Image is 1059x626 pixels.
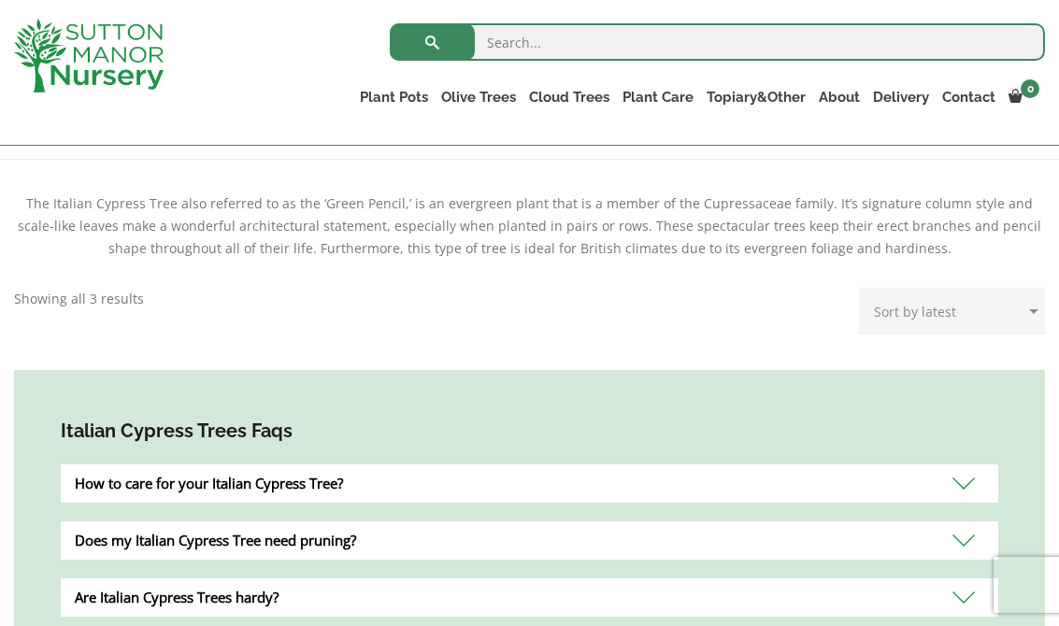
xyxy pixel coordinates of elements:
[859,288,1045,334] select: Shop order
[390,23,1045,61] input: Search...
[14,19,164,92] img: logo
[1002,84,1045,110] a: 0
[353,84,435,110] a: Plant Pots
[1021,79,1039,98] span: 0
[435,84,522,110] a: Olive Trees
[522,84,616,110] a: Cloud Trees
[700,84,812,110] a: Topiary&Other
[616,84,700,110] a: Plant Care
[61,521,998,560] div: Does my Italian Cypress Tree need pruning?
[936,84,1002,110] a: Contact
[14,192,1045,260] div: The Italian Cypress Tree also referred to as the ‘Green Pencil,’ is an evergreen plant that is a ...
[61,417,998,446] h4: Italian Cypress Trees Faqs
[812,84,866,110] a: About
[866,84,936,110] a: Delivery
[61,464,998,503] div: How to care for your Italian Cypress Tree?
[61,578,998,617] div: Are Italian Cypress Trees hardy?
[14,288,144,310] p: Showing all 3 results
